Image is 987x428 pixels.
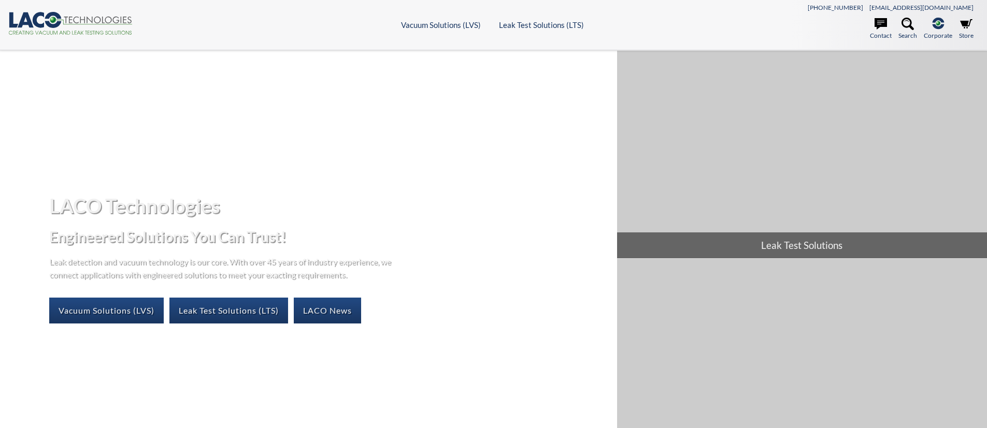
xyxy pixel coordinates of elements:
a: [EMAIL_ADDRESS][DOMAIN_NAME] [869,4,974,11]
a: Leak Test Solutions (LTS) [499,20,584,29]
h1: LACO Technologies [49,193,608,218]
a: Store [959,18,974,40]
a: Search [898,18,917,40]
a: Contact [870,18,892,40]
p: Leak detection and vacuum technology is our core. With over 45 years of industry experience, we c... [49,255,396,281]
span: Leak Test Solutions [617,232,987,258]
a: Vacuum Solutions (LVS) [401,20,481,29]
h2: Engineered Solutions You Can Trust! [49,227,608,246]
span: Corporate [924,31,952,40]
a: Leak Test Solutions (LTS) [169,298,288,323]
a: LACO News [294,298,361,323]
a: Vacuum Solutions (LVS) [49,298,164,323]
a: Leak Test Solutions [617,51,987,258]
a: [PHONE_NUMBER] [808,4,863,11]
